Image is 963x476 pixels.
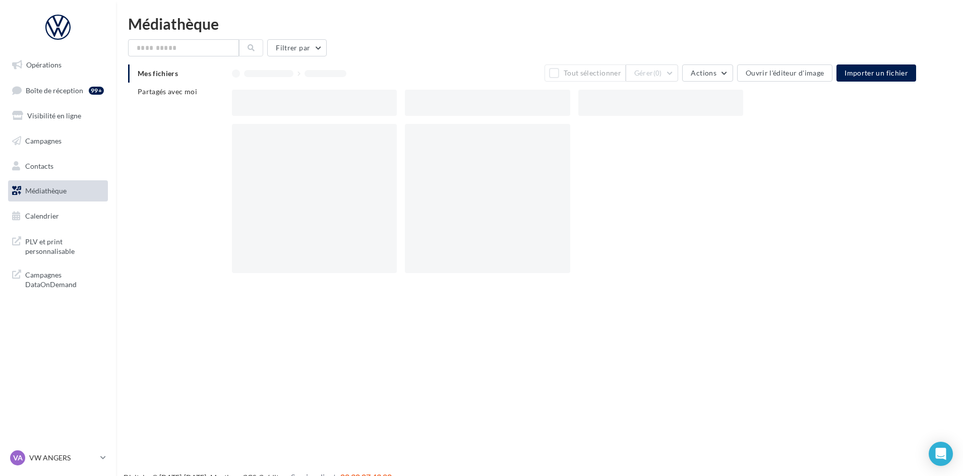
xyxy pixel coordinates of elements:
[545,64,625,82] button: Tout sélectionner
[682,64,733,82] button: Actions
[27,111,81,120] span: Visibilité en ligne
[25,212,59,220] span: Calendrier
[626,64,679,82] button: Gérer(0)
[929,442,953,466] div: Open Intercom Messenger
[6,180,110,201] a: Médiathèque
[6,206,110,227] a: Calendrier
[128,16,951,31] div: Médiathèque
[836,64,916,82] button: Importer un fichier
[267,39,327,56] button: Filtrer par
[25,137,62,145] span: Campagnes
[29,453,96,463] p: VW ANGERS
[6,231,110,260] a: PLV et print personnalisable
[6,264,110,294] a: Campagnes DataOnDemand
[25,268,104,290] span: Campagnes DataOnDemand
[26,60,62,69] span: Opérations
[6,130,110,152] a: Campagnes
[89,87,104,95] div: 99+
[25,235,104,256] span: PLV et print personnalisable
[6,80,110,101] a: Boîte de réception99+
[653,69,662,77] span: (0)
[691,69,716,77] span: Actions
[845,69,908,77] span: Importer un fichier
[25,186,67,195] span: Médiathèque
[25,161,53,170] span: Contacts
[138,69,178,78] span: Mes fichiers
[8,448,108,467] a: VA VW ANGERS
[737,64,832,82] button: Ouvrir l'éditeur d'image
[26,86,83,94] span: Boîte de réception
[138,87,197,96] span: Partagés avec moi
[6,105,110,126] a: Visibilité en ligne
[13,453,23,463] span: VA
[6,54,110,76] a: Opérations
[6,156,110,177] a: Contacts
